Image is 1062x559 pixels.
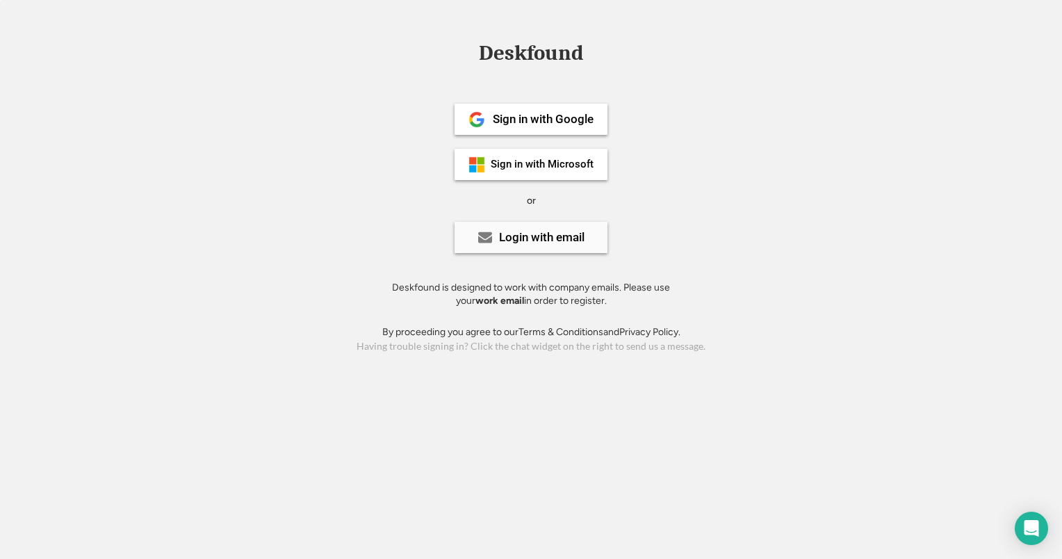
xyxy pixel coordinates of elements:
div: Open Intercom Messenger [1015,512,1048,545]
div: Deskfound [472,42,590,64]
div: By proceeding you agree to our and [382,325,680,339]
div: Sign in with Google [493,113,594,125]
div: Deskfound is designed to work with company emails. Please use your in order to register. [375,281,687,308]
a: Terms & Conditions [518,326,603,338]
img: 1024px-Google__G__Logo.svg.png [468,111,485,128]
img: ms-symbollockup_mssymbol_19.png [468,156,485,173]
a: Privacy Policy. [619,326,680,338]
div: or [527,194,536,208]
div: Sign in with Microsoft [491,159,594,170]
strong: work email [475,295,524,307]
div: Login with email [499,232,585,243]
